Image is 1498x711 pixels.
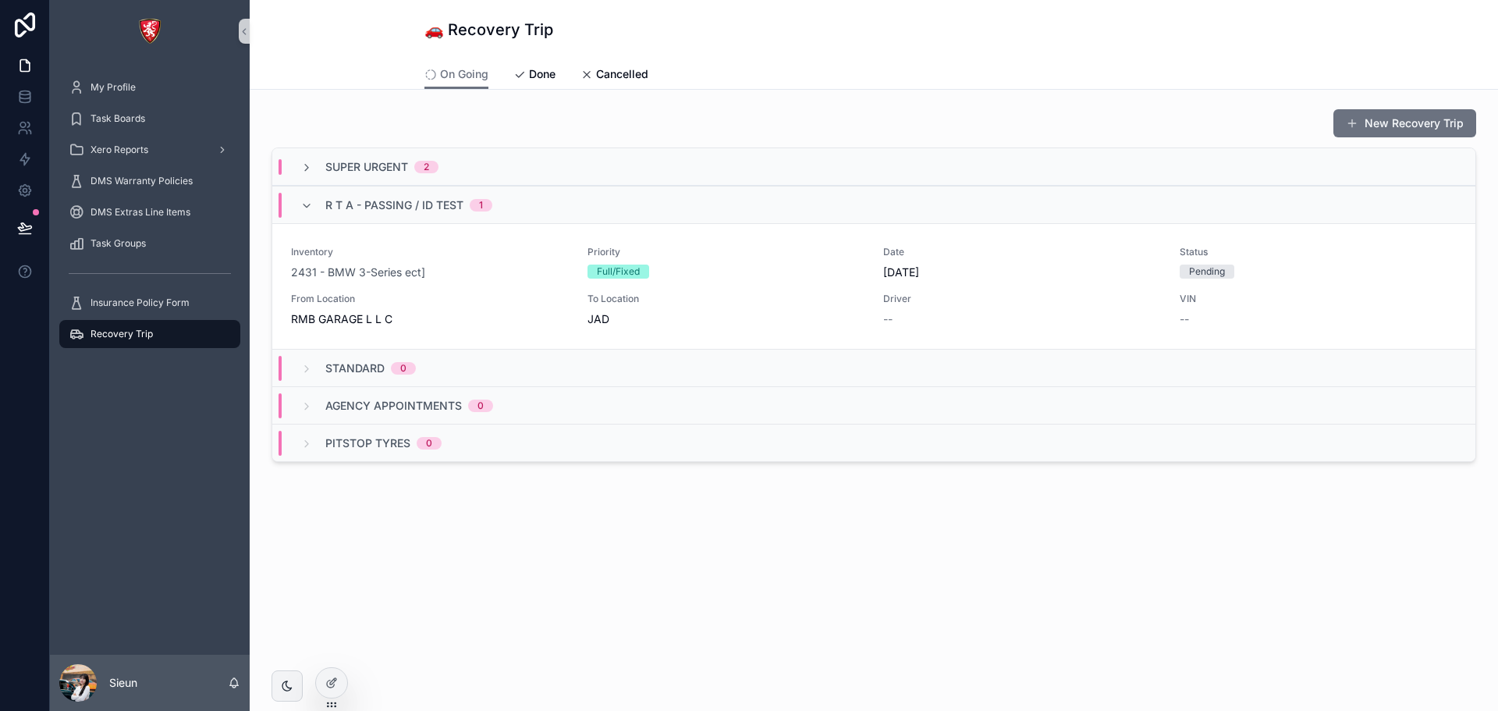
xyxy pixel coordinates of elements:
[325,361,385,376] span: STANDARD
[1180,293,1457,305] span: VIN
[587,293,865,305] span: To Location
[1180,311,1189,327] span: --
[59,105,240,133] a: Task Boards
[426,437,432,450] div: 0
[291,311,392,327] span: RMB GARAGE L L C
[424,60,488,90] a: On Going
[272,223,1475,349] a: Inventory2431 - BMW 3-Series ect]PriorityFull/FixedDate[DATE]StatusPendingFrom LocationRMB GARAGE...
[479,199,483,212] div: 1
[91,112,145,125] span: Task Boards
[596,66,648,82] span: Cancelled
[587,246,865,258] span: Priority
[50,62,250,368] div: scrollable content
[424,19,553,41] h1: 🚗 Recovery Trip
[400,362,406,375] div: 0
[59,229,240,258] a: Task Groups
[424,161,429,173] div: 2
[91,81,136,94] span: My Profile
[883,265,1161,280] span: [DATE]
[291,293,569,305] span: From Location
[109,675,137,691] p: Sieun
[291,246,569,258] span: Inventory
[477,400,484,412] div: 0
[59,73,240,101] a: My Profile
[291,265,425,280] a: 2431 - BMW 3-Series ect]
[137,19,162,44] img: App logo
[883,311,893,327] span: --
[325,435,410,451] span: PITSTOP TYRES
[91,237,146,250] span: Task Groups
[59,289,240,317] a: Insurance Policy Form
[91,206,190,219] span: DMS Extras Line Items
[1189,265,1225,279] div: Pending
[325,159,408,175] span: SUPER URGENT
[59,198,240,226] a: DMS Extras Line Items
[1180,246,1457,258] span: Status
[325,398,462,414] span: AGENCY APPOINTMENTS
[91,175,193,187] span: DMS Warranty Policies
[597,265,640,279] div: Full/Fixed
[529,66,556,82] span: Done
[59,167,240,195] a: DMS Warranty Policies
[59,136,240,164] a: Xero Reports
[580,60,648,91] a: Cancelled
[59,320,240,348] a: Recovery Trip
[587,311,609,327] span: JAD
[883,293,1161,305] span: Driver
[440,66,488,82] span: On Going
[883,246,1161,258] span: Date
[325,197,463,213] span: R T A - PASSING / ID TEST
[513,60,556,91] a: Done
[1333,109,1476,137] button: New Recovery Trip
[91,144,148,156] span: Xero Reports
[91,328,153,340] span: Recovery Trip
[91,297,190,309] span: Insurance Policy Form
